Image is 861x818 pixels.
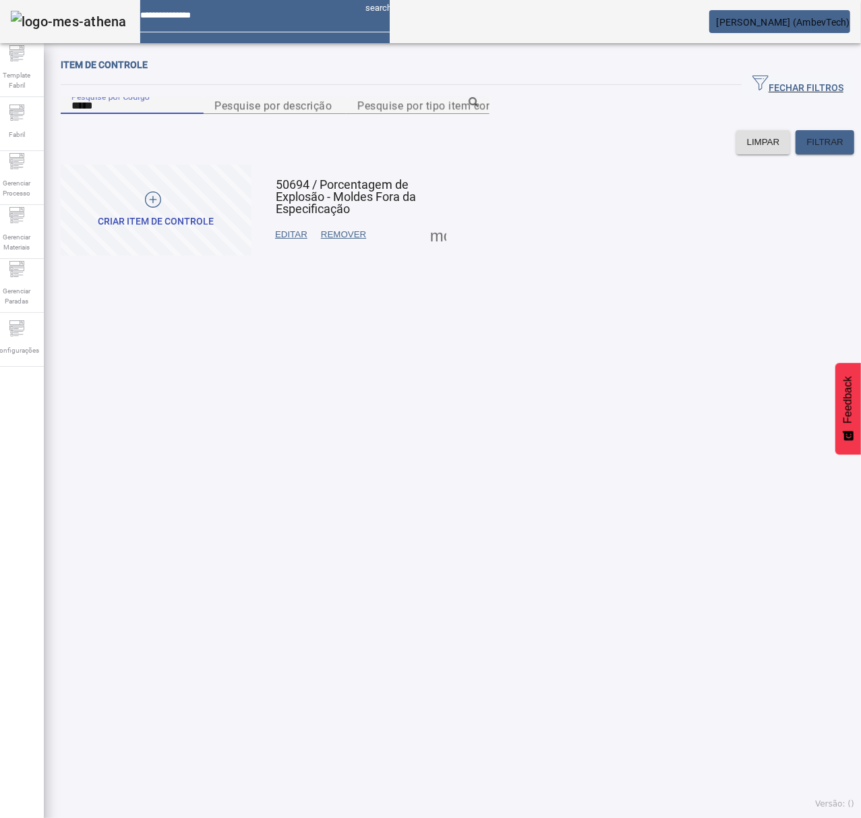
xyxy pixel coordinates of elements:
[314,223,373,247] button: REMOVER
[11,11,127,32] img: logo-mes-athena
[357,99,515,112] mat-label: Pesquise por tipo item controle
[796,130,854,154] button: FILTRAR
[717,17,850,28] span: [PERSON_NAME] (AmbevTech)
[71,92,150,101] mat-label: Pesquise por Código
[5,125,29,144] span: Fabril
[742,73,854,97] button: FECHAR FILTROS
[268,223,314,247] button: EDITAR
[214,99,332,112] mat-label: Pesquise por descrição
[321,228,366,241] span: REMOVER
[806,136,843,149] span: FILTRAR
[747,136,780,149] span: LIMPAR
[426,223,450,247] button: Mais
[752,75,843,95] span: FECHAR FILTROS
[98,215,214,229] div: Criar item de controle
[275,228,307,241] span: EDITAR
[815,799,854,809] span: Versão: ()
[357,98,479,114] input: Number
[736,130,791,154] button: LIMPAR
[842,376,854,423] span: Feedback
[61,59,148,70] span: Item de controle
[276,177,416,216] span: 50694 / Porcentagem de Explosão - Moldes Fora da Especificação
[61,165,251,256] button: Criar item de controle
[835,363,861,455] button: Feedback - Mostrar pesquisa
